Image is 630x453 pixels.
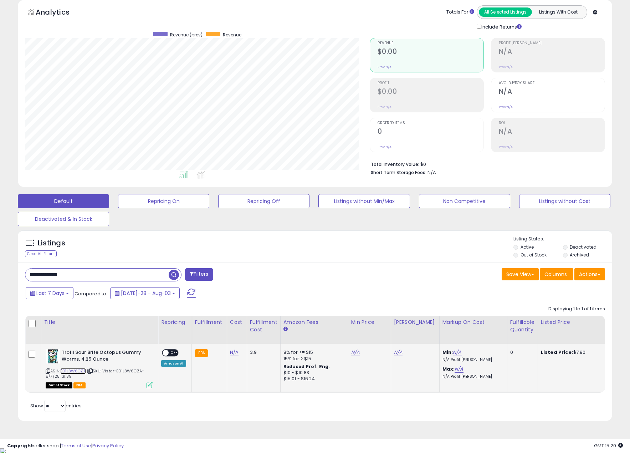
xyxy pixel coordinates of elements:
div: Listed Price [541,319,603,326]
button: Filters [185,268,213,281]
a: N/A [394,349,403,356]
small: Amazon Fees. [283,326,288,332]
b: Trolli Sour Brite Octopus Gummy Worms, 4.25 Ounce [62,349,148,364]
h5: Listings [38,238,65,248]
b: Reduced Prof. Rng. [283,363,330,370]
th: The percentage added to the cost of goods (COGS) that forms the calculator for Min & Max prices. [439,316,507,344]
small: Prev: N/A [378,65,391,69]
span: Revenue [378,41,483,45]
div: Include Returns [471,22,530,31]
button: Save View [502,268,539,280]
h2: N/A [499,127,605,137]
b: Min: [442,349,453,356]
div: Amazon Fees [283,319,345,326]
button: Actions [574,268,605,280]
div: Clear All Filters [25,250,57,257]
label: Archived [570,252,589,258]
small: FBA [195,349,208,357]
div: Cost [230,319,244,326]
a: N/A [453,349,461,356]
div: Totals For [446,9,474,16]
h2: N/A [499,47,605,57]
div: 8% for <= $15 [283,349,343,356]
button: Repricing On [118,194,209,208]
p: N/A Profit [PERSON_NAME] [442,357,502,362]
label: Deactivated [570,244,596,250]
button: Repricing Off [218,194,309,208]
button: Last 7 Days [26,287,73,299]
strong: Copyright [7,442,33,449]
a: Terms of Use [61,442,91,449]
a: B01L3W6CZA [60,368,86,374]
span: Profit [PERSON_NAME] [499,41,605,45]
button: Deactivated & In Stock [18,212,109,226]
a: N/A [230,349,239,356]
div: Title [44,319,155,326]
span: 2025-08-11 15:20 GMT [594,442,623,449]
button: [DATE]-28 - Aug-03 [110,287,180,299]
span: Compared to: [75,290,107,297]
h2: N/A [499,87,605,97]
button: Non Competitive [419,194,510,208]
span: All listings that are currently out of stock and unavailable for purchase on Amazon [46,382,72,388]
h2: $0.00 [378,87,483,97]
div: 0 [510,349,532,356]
button: All Selected Listings [479,7,532,17]
div: Markup on Cost [442,319,504,326]
span: [DATE]-28 - Aug-03 [121,290,171,297]
li: $0 [371,159,600,168]
span: Revenue [223,32,241,38]
span: Show: entries [30,402,82,409]
div: 15% for > $15 [283,356,343,362]
b: Short Term Storage Fees: [371,169,426,175]
span: FBA [73,382,86,388]
small: Prev: N/A [378,145,391,149]
span: Revenue (prev) [170,32,203,38]
div: Fulfillment [195,319,224,326]
div: $7.80 [541,349,600,356]
b: Listed Price: [541,349,573,356]
h5: Analytics [36,7,83,19]
span: N/A [427,169,436,176]
div: 3.9 [250,349,275,356]
b: Max: [442,366,455,372]
button: Listings without Cost [519,194,610,208]
div: Displaying 1 to 1 of 1 items [548,306,605,312]
small: Prev: N/A [499,145,513,149]
small: Prev: N/A [499,105,513,109]
span: Avg. Buybox Share [499,81,605,85]
span: Columns [544,271,567,278]
div: seller snap | | [7,443,124,449]
div: Fulfillable Quantity [510,319,535,334]
span: Profit [378,81,483,85]
span: OFF [169,350,180,356]
div: $10 - $10.83 [283,370,343,376]
div: Min Price [351,319,388,326]
div: Fulfillment Cost [250,319,277,334]
div: [PERSON_NAME] [394,319,436,326]
small: Prev: N/A [378,105,391,109]
span: Ordered Items [378,121,483,125]
div: Repricing [161,319,189,326]
div: Amazon AI [161,360,186,367]
button: Columns [540,268,573,280]
span: | SKU: Vistar-B01L3W6CZA-8/7/25-$1.39 [46,368,144,379]
small: Prev: N/A [499,65,513,69]
button: Listings With Cost [532,7,585,17]
div: ASIN: [46,349,153,387]
h2: $0.00 [378,47,483,57]
div: $15.01 - $16.24 [283,376,343,382]
img: 51e6BMuXSbL._SL40_.jpg [46,349,60,363]
button: Default [18,194,109,208]
p: N/A Profit [PERSON_NAME] [442,374,502,379]
a: N/A [351,349,360,356]
a: N/A [455,366,463,373]
b: Total Inventory Value: [371,161,419,167]
button: Listings without Min/Max [318,194,410,208]
a: Privacy Policy [92,442,124,449]
label: Out of Stock [521,252,547,258]
span: Last 7 Days [36,290,65,297]
span: ROI [499,121,605,125]
label: Active [521,244,534,250]
p: Listing States: [513,236,612,243]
